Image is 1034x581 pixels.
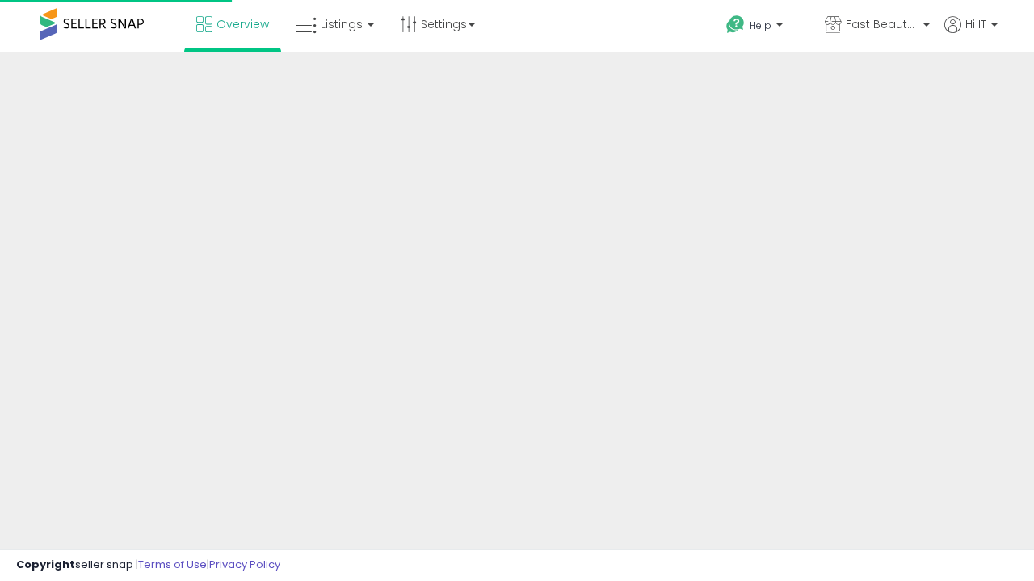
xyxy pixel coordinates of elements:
span: Fast Beauty ([GEOGRAPHIC_DATA]) [846,16,918,32]
span: Overview [216,16,269,32]
a: Help [713,2,810,52]
span: Hi IT [965,16,986,32]
i: Get Help [725,15,746,35]
a: Privacy Policy [209,557,280,572]
div: seller snap | | [16,558,280,573]
span: Help [750,19,771,32]
strong: Copyright [16,557,75,572]
a: Hi IT [944,16,998,52]
span: Listings [321,16,363,32]
a: Terms of Use [138,557,207,572]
